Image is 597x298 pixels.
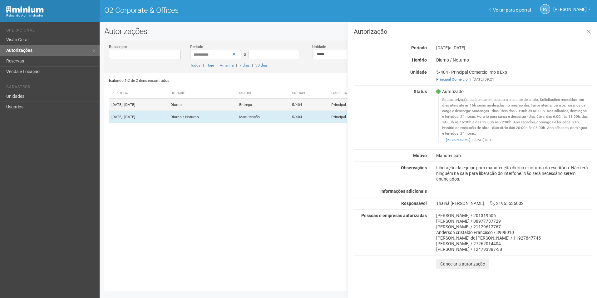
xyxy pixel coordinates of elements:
td: [DATE] [109,99,168,111]
span: a [244,52,246,57]
div: [PERSON_NAME] / 124793387-38 [436,246,592,252]
div: [PERSON_NAME] / 21129612767 [436,224,592,230]
footer: [DATE] 09:41 [442,138,589,142]
strong: Período [411,45,427,50]
div: [PERSON_NAME] / 27262014404 [436,241,592,246]
a: Amanhã [220,63,234,67]
strong: Horário [412,57,427,62]
a: RS [540,4,550,14]
span: | [216,63,217,67]
label: Unidade [312,44,326,50]
h2: Autorizações [104,27,592,36]
td: Diurno [168,99,237,111]
strong: Responsável [401,201,427,206]
td: Entrega [237,99,289,111]
td: Manutenção [237,111,289,123]
a: [PERSON_NAME] [553,8,591,13]
td: [DATE] [109,111,168,123]
div: 5/404 - Principal Comercio Imp e Exp [432,69,597,82]
h3: Autorização [354,28,592,35]
td: 5/404 [289,111,329,123]
div: Liberação da equipe para manutenção diurna e noturna do escritório. Não terá ninguém na sala para... [432,165,597,182]
strong: Status [414,89,427,94]
td: 5/404 [289,99,329,111]
th: Horário [168,88,237,99]
th: Empresa [329,88,439,99]
div: [DATE] [432,45,597,51]
td: Principal Comercio Imp e Exp [329,111,439,123]
span: | [472,138,473,142]
td: Diurno / Noturno [168,111,237,123]
strong: Informações adicionais [380,189,427,194]
div: Diurno / Noturno [432,57,597,63]
button: Cancelar a autorização [436,259,489,269]
div: [PERSON_NAME] / 08977737729 [436,218,592,224]
a: Voltar para o portal [489,7,531,12]
blockquote: Sua autorização será encaminhada para a equipe de apoio. Solicitações recebidas nos dias úteis at... [438,96,592,143]
div: Anderson cristaldo Francisco / 3998010 [436,230,592,235]
label: Período [190,44,203,50]
div: [PERSON_NAME] / 201319506 [436,213,592,218]
span: | [470,77,471,82]
a: [PERSON_NAME] [446,138,470,142]
strong: Pessoas e empresas autorizadas [361,213,427,218]
a: 7 dias [239,63,249,67]
strong: Observações [401,165,427,170]
div: Exibindo 1-2 de 2 itens encontrados [109,76,347,85]
li: Cadastros [6,85,95,91]
span: - [DATE] [122,102,135,107]
a: Hoje [206,63,214,67]
a: Principal Comércio [436,77,468,82]
span: | [252,63,253,67]
td: Principal Comercio Imp e Exp [329,99,439,111]
span: Rayssa Soares Ribeiro [553,1,587,12]
h1: O2 Corporate & Offices [104,6,344,14]
span: - [DATE] [122,115,135,119]
th: Unidade [289,88,329,99]
div: Painel do Administrador [6,13,95,18]
span: Autorizado [436,89,464,94]
div: [PERSON_NAME] de [PERSON_NAME] / 11927847745 [436,235,592,241]
strong: Unidade [410,70,427,75]
img: Minium [6,6,44,13]
li: Operacional [6,28,95,35]
span: a [DATE] [449,45,465,50]
strong: Motivo [413,153,427,158]
div: Manutenção [432,153,597,158]
th: Período [109,88,168,99]
div: Thainá [PERSON_NAME] 21965536002 [432,201,597,206]
th: Motivo [237,88,289,99]
label: Buscar por [109,44,127,50]
a: 30 dias [255,63,268,67]
div: [DATE] 09:21 [436,77,592,82]
span: | [236,63,237,67]
a: Todos [190,63,200,67]
span: | [203,63,204,67]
